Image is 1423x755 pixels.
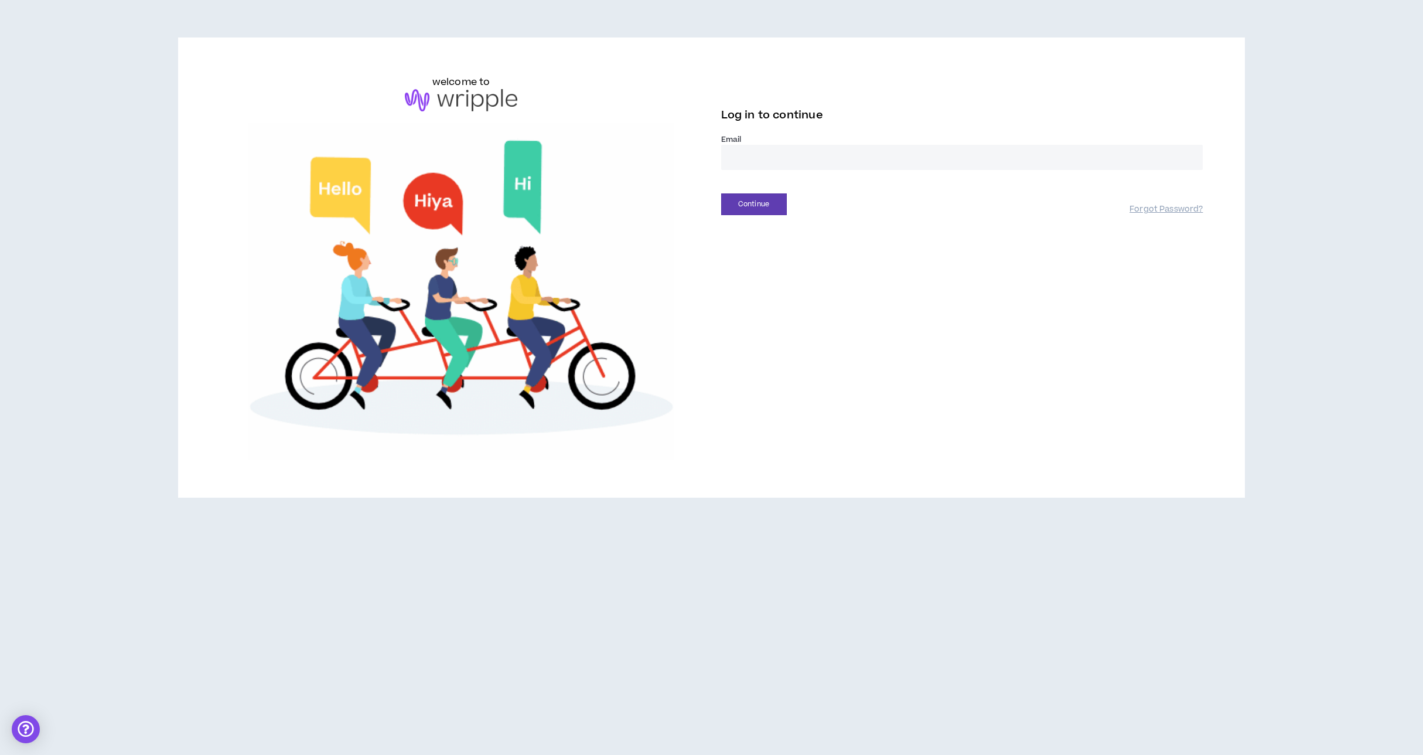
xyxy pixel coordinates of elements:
[721,108,823,123] span: Log in to continue
[405,89,517,111] img: logo-brand.png
[1129,204,1203,215] a: Forgot Password?
[432,75,490,89] h6: welcome to
[220,123,702,460] img: Welcome to Wripple
[721,134,1203,145] label: Email
[721,193,787,215] button: Continue
[12,715,40,743] div: Open Intercom Messenger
